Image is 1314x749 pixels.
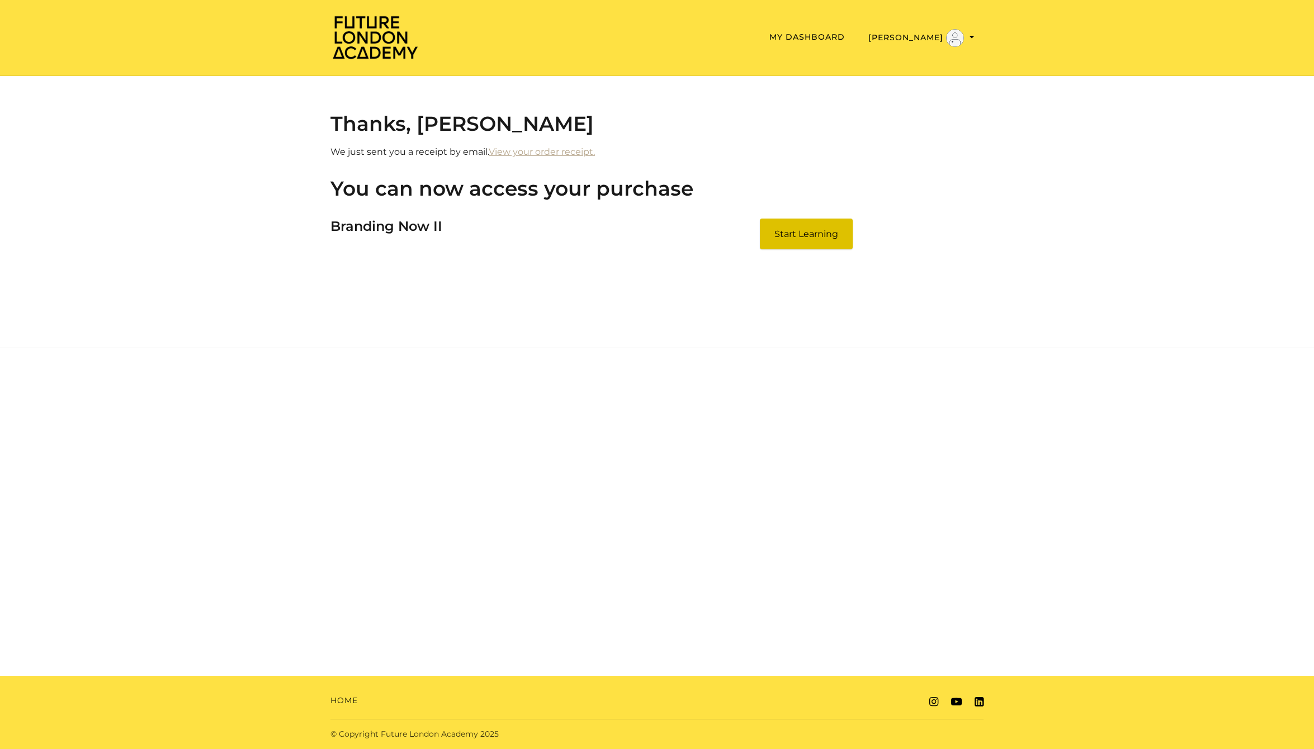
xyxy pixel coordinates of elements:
[865,29,978,48] button: Toggle menu
[489,146,595,157] a: View your order receipt.
[330,15,420,60] img: Home Page
[330,219,442,240] h3: Branding Now II
[322,728,657,740] div: © Copyright Future London Academy 2025
[330,112,984,136] h2: Thanks, [PERSON_NAME]
[330,695,358,707] a: Home
[760,219,853,249] a: Branding Now II: Start Learning
[769,32,845,42] a: My Dashboard
[330,145,984,159] p: We just sent you a receipt by email.
[330,177,984,201] h2: You can now access your purchase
